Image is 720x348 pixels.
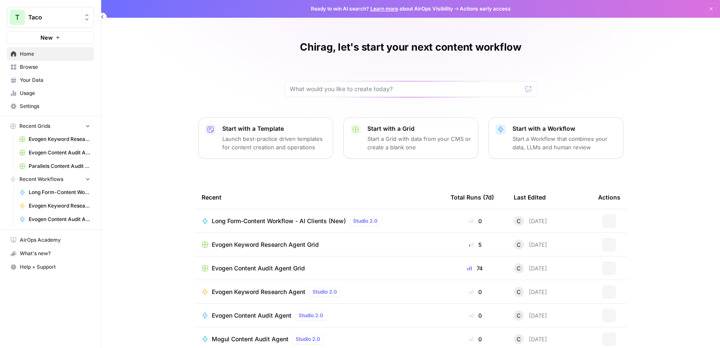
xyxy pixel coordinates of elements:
span: Evogen Keyword Research Agent Grid [29,135,90,143]
input: What would you like to create today? [290,85,522,93]
div: Recent [202,186,437,209]
div: [DATE] [514,263,547,273]
div: 0 [450,335,500,343]
p: Start with a Workflow [512,124,616,133]
a: Evogen Content Audit AgentStudio 2.0 [202,310,437,321]
div: [DATE] [514,216,547,226]
span: Evogen Content Audit Agent Grid [29,149,90,156]
button: Start with a TemplateLaunch best-practice driven templates for content creation and operations [198,117,333,159]
a: Settings [7,100,94,113]
button: Start with a GridStart a Grid with data from your CMS or create a blank one [343,117,478,159]
div: 0 [450,288,500,296]
button: Recent Grids [7,120,94,132]
span: T [15,12,19,22]
a: Evogen Content Audit Agent [16,213,94,226]
span: Settings [20,103,90,110]
span: Evogen Keyword Research Agent [212,288,305,296]
button: Workspace: Taco [7,7,94,28]
span: Browse [20,63,90,71]
span: Home [20,50,90,58]
h1: Chirag, let's start your next content workflow [300,40,521,54]
p: Start with a Grid [367,124,471,133]
span: Recent Grids [19,122,50,130]
a: AirOps Academy [7,233,94,247]
span: Studio 2.0 [299,312,323,319]
span: Evogen Content Audit Agent [29,216,90,223]
a: Evogen Content Audit Agent Grid [16,146,94,159]
button: What's new? [7,247,94,260]
div: Actions [598,186,620,209]
span: Evogen Content Audit Agent [212,311,291,320]
div: 74 [450,264,500,272]
button: New [7,31,94,44]
a: Usage [7,86,94,100]
span: Evogen Keyword Research Agent [29,202,90,210]
div: Last Edited [514,186,546,209]
span: New [40,33,53,42]
a: Browse [7,60,94,74]
a: Long Form-Content Workflow - AI Clients (New)Studio 2.0 [202,216,437,226]
a: Evogen Keyword Research Agent [16,199,94,213]
a: Your Data [7,73,94,87]
span: Actions early access [460,5,511,13]
div: Total Runs (7d) [450,186,494,209]
p: Start with a Template [222,124,326,133]
span: Evogen Keyword Research Agent Grid [212,240,319,249]
p: Start a Grid with data from your CMS or create a blank one [367,135,471,151]
span: Taco [28,13,79,22]
a: Evogen Keyword Research Agent Grid [202,240,437,249]
button: Help + Support [7,260,94,274]
span: Studio 2.0 [296,335,320,343]
a: Mogul Content Audit AgentStudio 2.0 [202,334,437,344]
a: Learn more [370,5,398,12]
span: C [517,264,521,272]
span: AirOps Academy [20,236,90,244]
span: Studio 2.0 [313,288,337,296]
a: Long Form-Content Workflow - AI Clients (New) [16,186,94,199]
a: Evogen Keyword Research AgentStudio 2.0 [202,287,437,297]
span: Your Data [20,76,90,84]
span: Long Form-Content Workflow - AI Clients (New) [212,217,346,225]
div: 5 [450,240,500,249]
span: Ready to win AI search? about AirOps Visibility [311,5,453,13]
span: Usage [20,89,90,97]
a: Evogen Content Audit Agent Grid [202,264,437,272]
span: C [517,288,521,296]
div: [DATE] [514,287,547,297]
button: Recent Workflows [7,173,94,186]
span: C [517,335,521,343]
button: Start with a WorkflowStart a Workflow that combines your data, LLMs and human review [488,117,623,159]
div: [DATE] [514,310,547,321]
a: Parallels Content Audit Agent Grid [16,159,94,173]
div: [DATE] [514,240,547,250]
span: C [517,217,521,225]
div: 0 [450,217,500,225]
a: Evogen Keyword Research Agent Grid [16,132,94,146]
span: C [517,240,521,249]
span: Recent Workflows [19,175,63,183]
a: Home [7,47,94,61]
span: C [517,311,521,320]
span: Evogen Content Audit Agent Grid [212,264,305,272]
span: Long Form-Content Workflow - AI Clients (New) [29,189,90,196]
span: Help + Support [20,263,90,271]
div: 0 [450,311,500,320]
div: [DATE] [514,334,547,344]
span: Parallels Content Audit Agent Grid [29,162,90,170]
span: Mogul Content Audit Agent [212,335,289,343]
span: Studio 2.0 [353,217,378,225]
p: Launch best-practice driven templates for content creation and operations [222,135,326,151]
p: Start a Workflow that combines your data, LLMs and human review [512,135,616,151]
